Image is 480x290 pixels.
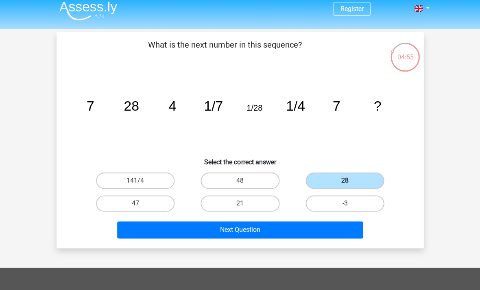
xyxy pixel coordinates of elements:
[204,98,223,113] tspan: 1/7
[96,172,175,189] label: 141/4
[332,98,340,113] tspan: 7
[373,98,381,113] tspan: ?
[305,195,384,212] label: -3
[340,5,363,13] a: Register
[168,98,176,113] tspan: 4
[286,98,305,113] tspan: 1/4
[70,152,410,166] h6: Select the correct answer
[124,98,139,113] tspan: 28
[247,103,262,112] tspan: 1/28
[87,98,94,113] tspan: 7
[117,221,363,238] button: Next Question
[59,1,117,20] img: Assessly
[96,195,175,212] label: 47
[201,195,279,212] label: 21
[390,42,420,62] div: 04:55
[305,172,384,189] label: 28
[70,39,380,63] p: What is the next number in this sequence?
[201,172,279,189] label: 48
